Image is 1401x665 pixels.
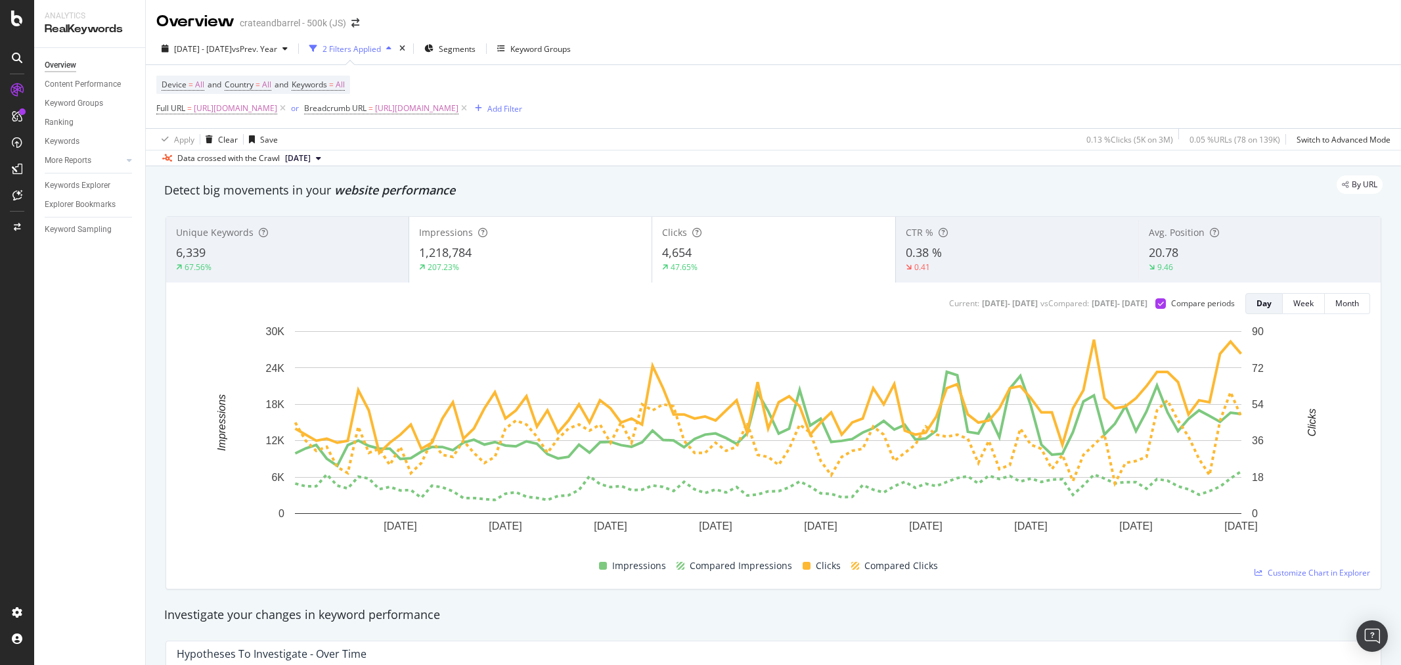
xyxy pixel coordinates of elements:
[45,116,136,129] a: Ranking
[260,134,278,145] div: Save
[45,154,123,168] a: More Reports
[304,38,397,59] button: 2 Filters Applied
[162,79,187,90] span: Device
[45,198,136,212] a: Explorer Bookmarks
[909,520,942,532] text: [DATE]
[280,150,326,166] button: [DATE]
[1356,620,1388,652] div: Open Intercom Messenger
[45,58,136,72] a: Overview
[612,558,666,574] span: Impressions
[292,79,327,90] span: Keywords
[1297,134,1390,145] div: Switch to Advanced Mode
[419,226,473,239] span: Impressions
[368,103,373,114] span: =
[1092,298,1147,309] div: [DATE] - [DATE]
[419,244,472,260] span: 1,218,784
[489,520,522,532] text: [DATE]
[304,103,367,114] span: Breadcrumb URL
[510,43,571,55] div: Keyword Groups
[194,99,277,118] span: [URL][DOMAIN_NAME]
[164,607,1383,624] div: Investigate your changes in keyword performance
[256,79,260,90] span: =
[1224,520,1257,532] text: [DATE]
[45,223,112,237] div: Keyword Sampling
[176,244,206,260] span: 6,339
[864,558,938,574] span: Compared Clicks
[1255,567,1370,578] a: Customize Chart in Explorer
[275,79,288,90] span: and
[45,198,116,212] div: Explorer Bookmarks
[45,78,121,91] div: Content Performance
[218,134,238,145] div: Clear
[177,647,367,660] div: Hypotheses to Investigate - Over Time
[174,134,194,145] div: Apply
[45,135,79,149] div: Keywords
[177,325,1360,553] svg: A chart.
[45,154,91,168] div: More Reports
[1256,298,1272,309] div: Day
[185,262,211,273] div: 67.56%
[174,43,232,55] span: [DATE] - [DATE]
[45,58,76,72] div: Overview
[594,520,627,532] text: [DATE]
[1245,293,1283,314] button: Day
[225,79,254,90] span: Country
[45,97,136,110] a: Keyword Groups
[1171,298,1235,309] div: Compare periods
[1040,298,1089,309] div: vs Compared :
[45,179,136,193] a: Keywords Explorer
[45,78,136,91] a: Content Performance
[914,262,930,273] div: 0.41
[1149,226,1205,239] span: Avg. Position
[176,226,254,239] span: Unique Keywords
[1086,134,1173,145] div: 0.13 % Clicks ( 5K on 3M )
[375,99,458,118] span: [URL][DOMAIN_NAME]
[1252,472,1264,483] text: 18
[690,558,792,574] span: Compared Impressions
[1252,435,1264,446] text: 36
[1268,567,1370,578] span: Customize Chart in Explorer
[45,223,136,237] a: Keyword Sampling
[804,520,837,532] text: [DATE]
[329,79,334,90] span: =
[1252,326,1264,337] text: 90
[200,129,238,150] button: Clear
[216,394,227,451] text: Impressions
[351,18,359,28] div: arrow-right-arrow-left
[1190,134,1280,145] div: 0.05 % URLs ( 78 on 139K )
[492,38,576,59] button: Keyword Groups
[397,42,408,55] div: times
[419,38,481,59] button: Segments
[662,244,692,260] span: 4,654
[384,520,416,532] text: [DATE]
[189,79,193,90] span: =
[671,262,698,273] div: 47.65%
[1014,520,1047,532] text: [DATE]
[428,262,459,273] div: 207.23%
[291,102,299,114] button: or
[262,76,271,94] span: All
[1325,293,1370,314] button: Month
[266,399,285,410] text: 18K
[278,508,284,519] text: 0
[244,129,278,150] button: Save
[470,101,522,116] button: Add Filter
[240,16,346,30] div: crateandbarrel - 500k (JS)
[1293,298,1314,309] div: Week
[45,97,103,110] div: Keyword Groups
[487,103,522,114] div: Add Filter
[45,22,135,37] div: RealKeywords
[1291,129,1390,150] button: Switch to Advanced Mode
[1252,399,1264,410] text: 54
[906,226,933,239] span: CTR %
[906,244,942,260] span: 0.38 %
[949,298,979,309] div: Current:
[982,298,1038,309] div: [DATE] - [DATE]
[156,103,185,114] span: Full URL
[208,79,221,90] span: and
[336,76,345,94] span: All
[156,129,194,150] button: Apply
[1306,409,1318,437] text: Clicks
